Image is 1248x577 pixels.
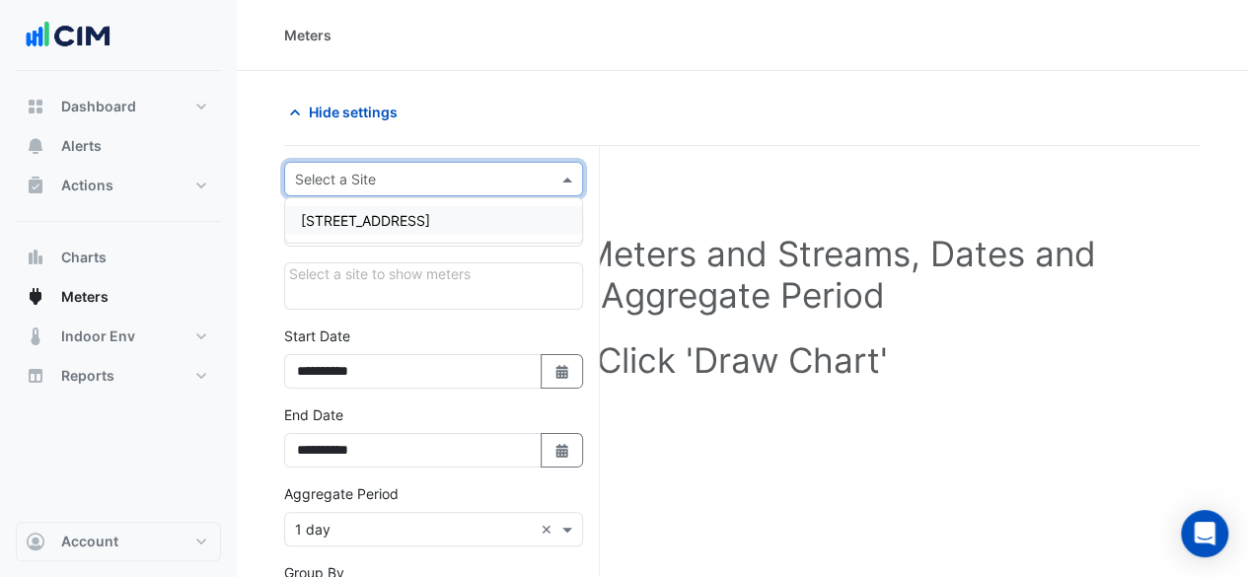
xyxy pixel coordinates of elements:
div: Open Intercom Messenger [1181,510,1228,557]
button: Dashboard [16,87,221,126]
app-icon: Meters [26,287,45,307]
button: Account [16,522,221,561]
span: Reports [61,366,114,386]
button: Alerts [16,126,221,166]
span: Hide settings [309,102,398,122]
span: Alerts [61,136,102,156]
button: Charts [16,238,221,277]
ng-dropdown-panel: Options list [284,197,583,244]
app-icon: Indoor Env [26,326,45,346]
label: Start Date [284,325,350,346]
label: Aggregate Period [284,483,399,504]
app-icon: Alerts [26,136,45,156]
span: Indoor Env [61,326,135,346]
span: Actions [61,176,113,195]
span: Charts [61,248,107,267]
h1: Select Site, Meters and Streams, Dates and Aggregate Period [316,233,1169,316]
app-icon: Dashboard [26,97,45,116]
span: Meters [61,287,109,307]
img: Company Logo [24,16,112,55]
button: Indoor Env [16,317,221,356]
h1: Click 'Draw Chart' [316,339,1169,381]
app-icon: Actions [26,176,45,195]
fa-icon: Select Date [553,363,571,380]
button: Meters [16,277,221,317]
span: [STREET_ADDRESS] [301,212,430,229]
div: Click Update or Cancel in Details panel [284,262,583,310]
span: Dashboard [61,97,136,116]
app-icon: Reports [26,366,45,386]
button: Actions [16,166,221,205]
span: Clear [541,519,557,540]
button: Hide settings [284,95,410,129]
label: End Date [284,404,343,425]
button: Reports [16,356,221,396]
div: Meters [284,25,331,45]
fa-icon: Select Date [553,442,571,459]
app-icon: Charts [26,248,45,267]
span: Account [61,532,118,551]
